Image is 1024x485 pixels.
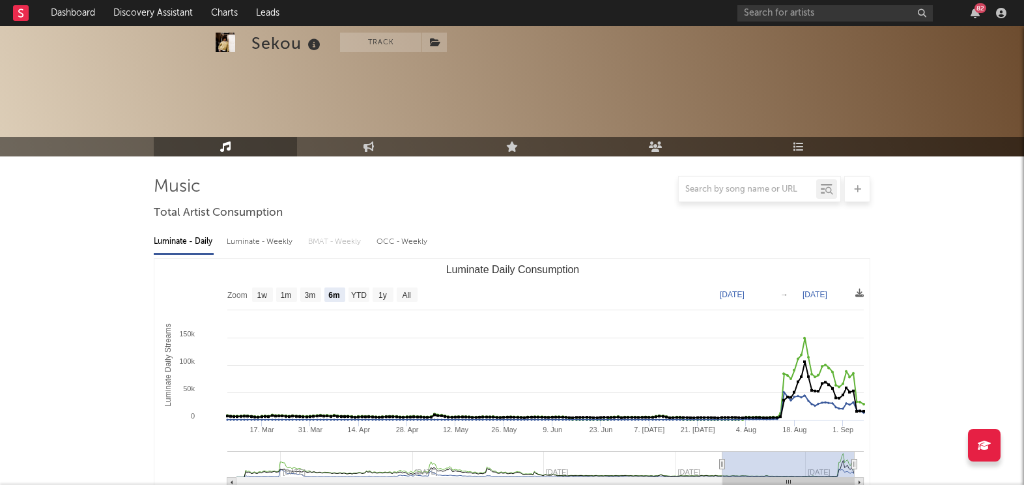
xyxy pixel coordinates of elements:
div: 82 [974,3,986,13]
text: 21. [DATE] [681,426,715,434]
input: Search for artists [737,5,933,22]
text: 1. Sep [832,426,853,434]
text: 1m [281,291,292,300]
button: 82 [971,8,980,18]
div: OCC - Weekly [377,231,429,253]
text: 1w [257,291,268,300]
text: 31. Mar [298,426,323,434]
text: Luminate Daily Streams [164,323,173,406]
text: 6m [328,291,339,300]
text: 17. Mar [249,426,274,434]
input: Search by song name or URL [679,184,816,195]
text: [DATE] [720,290,745,299]
text: 28. Apr [396,426,419,434]
text: 7. [DATE] [634,426,664,434]
text: 3m [305,291,316,300]
text: [DATE] [803,290,827,299]
text: 18. Aug [782,426,806,434]
text: 1y [378,291,387,300]
div: Luminate - Weekly [227,231,295,253]
text: → [780,290,788,299]
text: 14. Apr [347,426,370,434]
text: Luminate Daily Consumption [446,264,580,275]
text: 4. Aug [736,426,756,434]
text: 12. May [443,426,469,434]
div: Luminate - Daily [154,231,214,253]
text: 50k [183,385,195,392]
div: Sekou [251,33,324,54]
text: All [402,291,410,300]
text: YTD [351,291,367,300]
text: 150k [179,330,195,338]
text: 100k [179,357,195,365]
text: 9. Jun [543,426,562,434]
button: Track [340,33,421,52]
text: 0 [191,412,195,420]
text: Zoom [227,291,248,300]
text: 23. Jun [589,426,612,434]
span: Total Artist Consumption [154,205,283,221]
text: 26. May [491,426,517,434]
